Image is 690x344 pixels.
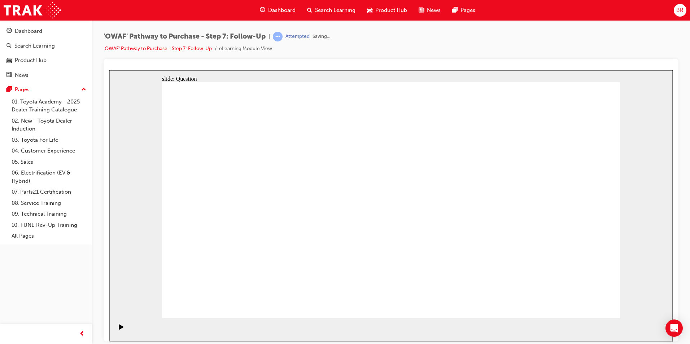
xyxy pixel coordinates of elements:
[665,319,683,337] div: Open Intercom Messenger
[15,27,42,35] div: Dashboard
[307,6,312,15] span: search-icon
[14,42,55,50] div: Search Learning
[4,253,16,266] button: Play (Ctrl+Alt+P)
[9,134,89,146] a: 03. Toyota For Life
[273,32,283,41] span: learningRecordVerb_ATTEMPT-icon
[219,45,272,53] li: eLearning Module View
[6,87,12,93] span: pages-icon
[104,45,212,52] a: 'OWAF' Pathway to Purchase - Step 7: Follow-Up
[260,6,265,15] span: guage-icon
[9,115,89,134] a: 02. New - Toyota Dealer Induction
[3,83,89,96] button: Pages
[301,3,361,18] a: search-iconSearch Learning
[361,3,413,18] a: car-iconProduct Hub
[9,186,89,198] a: 07. Parts21 Certification
[6,72,12,79] span: news-icon
[79,330,85,339] span: prev-icon
[9,208,89,220] a: 09. Technical Training
[4,248,16,271] div: playback controls
[313,32,330,41] span: Saving...
[427,6,441,14] span: News
[15,85,30,94] div: Pages
[452,6,458,15] span: pages-icon
[268,6,296,14] span: Dashboard
[9,96,89,115] a: 01. Toyota Academy - 2025 Dealer Training Catalogue
[6,43,12,49] span: search-icon
[3,39,89,53] a: Search Learning
[6,28,12,35] span: guage-icon
[674,4,686,17] button: BR
[413,3,446,18] a: news-iconNews
[104,32,266,41] span: 'OWAF' Pathway to Purchase - Step 7: Follow-Up
[15,71,29,79] div: News
[315,6,355,14] span: Search Learning
[254,3,301,18] a: guage-iconDashboard
[4,2,61,18] img: Trak
[15,56,47,65] div: Product Hub
[460,6,475,14] span: Pages
[3,25,89,38] a: Dashboard
[419,6,424,15] span: news-icon
[9,220,89,231] a: 10. TUNE Rev-Up Training
[3,23,89,83] button: DashboardSearch LearningProduct HubNews
[9,230,89,242] a: All Pages
[9,145,89,156] a: 04. Customer Experience
[81,85,86,94] span: up-icon
[676,6,684,14] span: BR
[446,3,481,18] a: pages-iconPages
[3,54,89,67] a: Product Hub
[375,6,407,14] span: Product Hub
[9,167,89,186] a: 06. Electrification (EV & Hybrid)
[6,57,12,64] span: car-icon
[268,32,270,41] span: |
[285,33,310,40] div: Attempted
[9,156,89,168] a: 05. Sales
[3,69,89,82] a: News
[9,198,89,209] a: 08. Service Training
[367,6,372,15] span: car-icon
